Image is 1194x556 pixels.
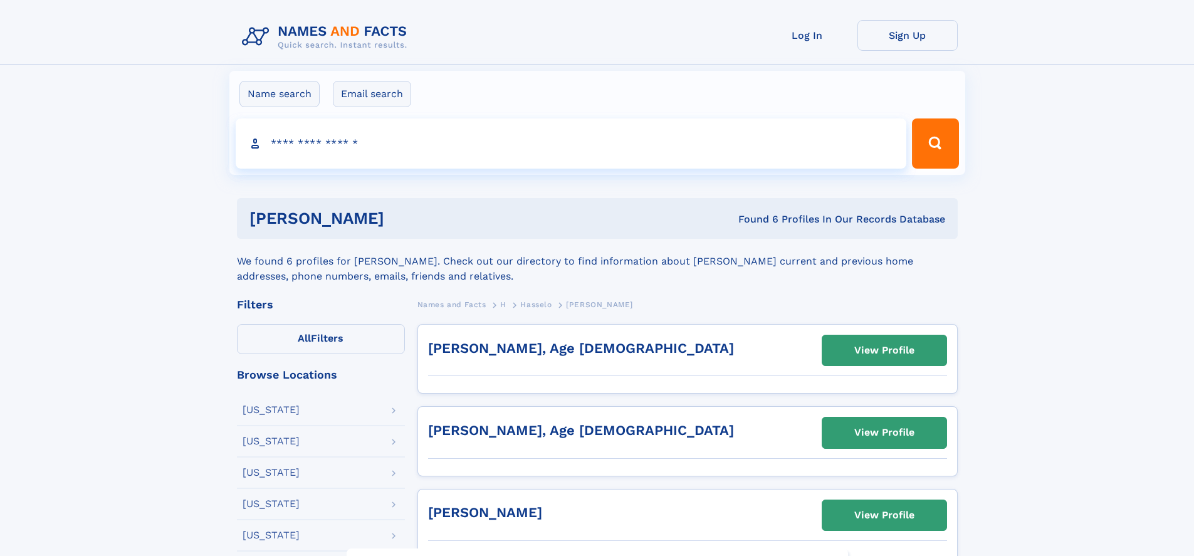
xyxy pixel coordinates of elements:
label: Filters [237,324,405,354]
h1: [PERSON_NAME] [249,211,562,226]
div: [US_STATE] [243,468,300,478]
div: Filters [237,299,405,310]
div: [US_STATE] [243,405,300,415]
label: Email search [333,81,411,107]
div: Found 6 Profiles In Our Records Database [561,212,945,226]
div: View Profile [854,418,914,447]
a: [PERSON_NAME], Age [DEMOGRAPHIC_DATA] [428,340,734,356]
div: [US_STATE] [243,499,300,509]
button: Search Button [912,118,958,169]
span: [PERSON_NAME] [566,300,633,309]
div: We found 6 profiles for [PERSON_NAME]. Check out our directory to find information about [PERSON_... [237,239,958,284]
span: H [500,300,506,309]
a: [PERSON_NAME] [428,505,542,520]
a: [PERSON_NAME], Age [DEMOGRAPHIC_DATA] [428,422,734,438]
input: search input [236,118,907,169]
div: [US_STATE] [243,530,300,540]
a: View Profile [822,335,946,365]
a: View Profile [822,500,946,530]
a: Log In [757,20,857,51]
a: H [500,296,506,312]
a: View Profile [822,417,946,448]
div: Browse Locations [237,369,405,380]
a: Sign Up [857,20,958,51]
div: View Profile [854,501,914,530]
img: Logo Names and Facts [237,20,417,54]
label: Name search [239,81,320,107]
div: View Profile [854,336,914,365]
a: Names and Facts [417,296,486,312]
span: All [298,332,311,344]
div: [US_STATE] [243,436,300,446]
span: Hasselo [520,300,552,309]
a: Hasselo [520,296,552,312]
